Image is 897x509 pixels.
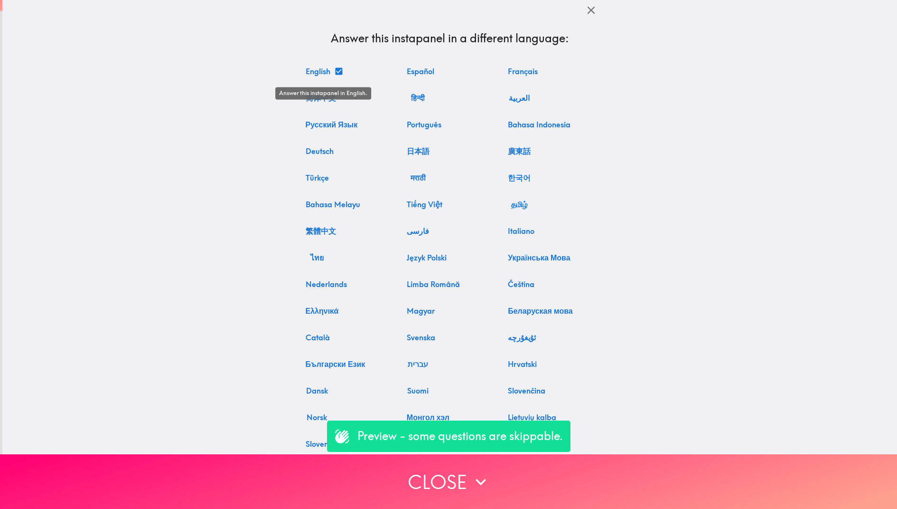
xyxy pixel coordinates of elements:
[302,328,334,347] button: Responeu aquest instapanel en català.
[504,355,541,374] button: Odgovorite na ovaj instapanel na hrvatskom.
[403,355,433,374] button: ענה על instapanel זה בעברית.
[504,168,534,187] button: 이 instapanel에 한국어로 답하세요.
[504,62,542,81] button: Répondez à cet instapanel en français.
[302,434,350,453] button: Odgovorite na ta instapanel v slovenščini.
[504,195,534,214] button: இந்த instapanel-ஐ தமிழில் பதிலளிக்கவும்.
[302,221,340,240] button: 用繁體中文回答這個instapanel。
[403,88,433,107] button: इस instapanel को हिंदी में उत्तर दें।
[504,248,574,267] button: Дайте відповідь на цей instapanel українською мовою.
[504,408,560,427] button: Atsakykite į šį instapanel lietuviškai.
[302,301,343,320] button: Απαντήστε σε αυτό το instapanel στα Ελληνικά.
[302,142,337,161] button: Beantworten Sie dieses instapanel auf Deutsch.
[302,355,369,374] button: Отговорете на този instapanel на български.
[275,87,371,99] div: Answer this instapanel in English.
[403,62,438,81] button: Responde a este instapanel en español.
[302,275,351,294] button: Beantwoord dit instapanel in het Nederlands.
[403,301,439,320] button: Válaszoljon erre az instapanel-re magyarul.
[302,381,332,400] button: Besvar denne instapanel på dansk.
[403,142,433,161] button: このinstapanelに日本語で回答してください。
[504,142,534,161] button: 用廣東話回答呢個instapanel。
[403,381,433,400] button: Vastaa tähän instapanel suomeksi.
[504,88,534,107] button: أجب على هذا instapanel باللغة العربية.
[403,248,450,267] button: Odpowiedz na ten instapanel w języku polskim.
[504,115,574,134] button: Jawab instapanel ini dalam Bahasa Indonesia.
[403,328,439,347] button: Svara på denna instapanel på svenska.
[403,221,433,240] button: به این instapanel به زبان فارسی پاسخ دهید.
[302,115,362,134] button: Ответьте на этот instapanel на русском языке.
[403,275,464,294] button: Răspundeți la acest instapanel în limba română.
[403,115,445,134] button: Responda a este instapanel em português.
[504,221,538,240] button: Rispondi a questo instapanel in italiano.
[357,428,563,444] p: Preview - some questions are skippable.
[302,30,598,47] h4: Answer this instapanel in a different language:
[302,248,332,267] button: ตอบ instapanel นี้เป็นภาษาไทย.
[302,62,346,81] button: Answer this instapanel in English.
[302,195,364,214] button: Jawab instapanel ini dalam Bahasa Melayu.
[504,275,538,294] button: Odpovězte na tento instapanel v češtině.
[504,381,549,400] button: Odpovedzte na tento instapanel v slovenčine.
[403,195,446,214] button: Trả lời instapanel này bằng tiếng Việt.
[302,168,333,187] button: Bu instapanel'i Türkçe olarak yanıtlayın.
[403,168,433,187] button: या instapanel ला मराठीत उत्तर द्या.
[504,301,577,320] button: Адкажыце на гэты instapanel па-беларуску.
[302,408,332,427] button: Svar på dette instapanel på norsk.
[504,328,540,347] button: بۇ instapanel غا ئۇيغۇرچە جاۋاب بېرىڭ.
[403,408,453,427] button: Энэ instapanel-д монгол хэлээр хариулна уу.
